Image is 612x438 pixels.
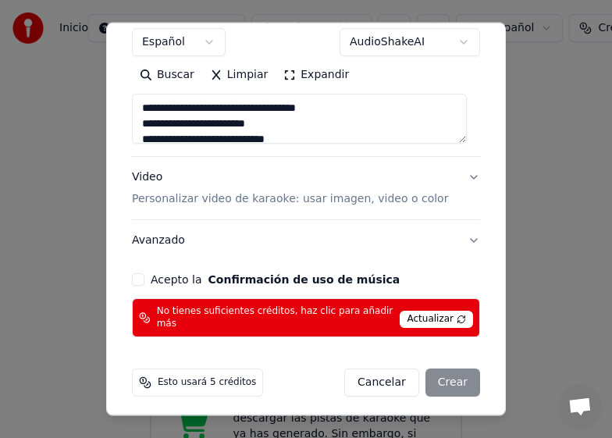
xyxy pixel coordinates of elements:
[400,310,473,327] span: Actualizar
[344,369,419,397] button: Cancelar
[132,62,202,87] button: Buscar
[132,169,448,207] div: Video
[202,62,276,87] button: Limpiar
[157,305,394,330] span: No tienes suficientes créditos, haz clic para añadir más
[132,191,448,207] p: Personalizar video de karaoke: usar imagen, video o color
[208,274,400,285] button: Acepto la
[158,376,256,389] span: Esto usará 5 créditos
[132,157,480,219] button: VideoPersonalizar video de karaoke: usar imagen, video o color
[132,220,480,261] button: Avanzado
[151,274,400,285] label: Acepto la
[132,11,480,156] div: LetrasProporciona letras de canciones o selecciona un modelo de auto letras
[276,62,357,87] button: Expandir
